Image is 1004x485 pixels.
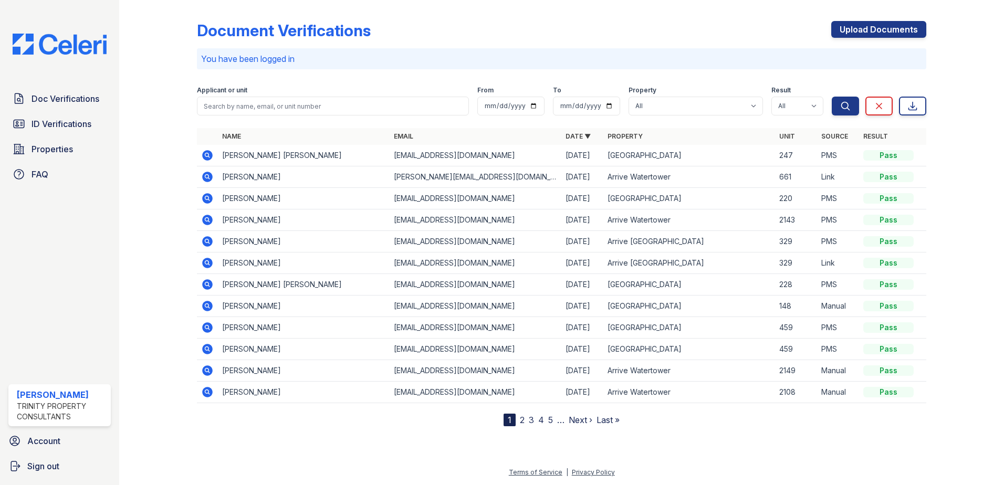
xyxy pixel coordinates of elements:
[218,231,390,252] td: [PERSON_NAME]
[603,296,775,317] td: [GEOGRAPHIC_DATA]
[817,360,859,382] td: Manual
[4,34,115,55] img: CE_Logo_Blue-a8612792a0a2168367f1c8372b55b34899dd931a85d93a1a3d3e32e68fde9ad4.png
[775,145,817,166] td: 247
[561,274,603,296] td: [DATE]
[390,296,561,317] td: [EMAIL_ADDRESS][DOMAIN_NAME]
[218,209,390,231] td: [PERSON_NAME]
[629,86,656,94] label: Property
[831,21,926,38] a: Upload Documents
[218,339,390,360] td: [PERSON_NAME]
[817,382,859,403] td: Manual
[603,145,775,166] td: [GEOGRAPHIC_DATA]
[561,188,603,209] td: [DATE]
[603,252,775,274] td: Arrive [GEOGRAPHIC_DATA]
[603,166,775,188] td: Arrive Watertower
[863,365,914,376] div: Pass
[817,339,859,360] td: PMS
[218,166,390,188] td: [PERSON_NAME]
[775,296,817,317] td: 148
[390,382,561,403] td: [EMAIL_ADDRESS][DOMAIN_NAME]
[863,301,914,311] div: Pass
[218,296,390,317] td: [PERSON_NAME]
[390,166,561,188] td: [PERSON_NAME][EMAIL_ADDRESS][DOMAIN_NAME]
[603,317,775,339] td: [GEOGRAPHIC_DATA]
[561,360,603,382] td: [DATE]
[390,145,561,166] td: [EMAIL_ADDRESS][DOMAIN_NAME]
[817,252,859,274] td: Link
[863,322,914,333] div: Pass
[561,382,603,403] td: [DATE]
[603,360,775,382] td: Arrive Watertower
[775,231,817,252] td: 329
[218,360,390,382] td: [PERSON_NAME]
[548,415,553,425] a: 5
[863,387,914,397] div: Pass
[775,166,817,188] td: 661
[775,188,817,209] td: 220
[27,435,60,447] span: Account
[863,150,914,161] div: Pass
[863,258,914,268] div: Pass
[566,132,591,140] a: Date ▼
[32,92,99,105] span: Doc Verifications
[4,430,115,451] a: Account
[561,209,603,231] td: [DATE]
[27,460,59,472] span: Sign out
[17,401,107,422] div: Trinity Property Consultants
[390,188,561,209] td: [EMAIL_ADDRESS][DOMAIN_NAME]
[520,415,525,425] a: 2
[390,274,561,296] td: [EMAIL_ADDRESS][DOMAIN_NAME]
[817,317,859,339] td: PMS
[553,86,561,94] label: To
[863,193,914,204] div: Pass
[8,139,111,160] a: Properties
[775,274,817,296] td: 228
[390,231,561,252] td: [EMAIL_ADDRESS][DOMAIN_NAME]
[566,468,568,476] div: |
[561,231,603,252] td: [DATE]
[817,166,859,188] td: Link
[538,415,544,425] a: 4
[817,274,859,296] td: PMS
[201,52,922,65] p: You have been logged in
[771,86,791,94] label: Result
[863,279,914,290] div: Pass
[561,166,603,188] td: [DATE]
[529,415,534,425] a: 3
[8,88,111,109] a: Doc Verifications
[775,339,817,360] td: 459
[561,296,603,317] td: [DATE]
[218,317,390,339] td: [PERSON_NAME]
[218,274,390,296] td: [PERSON_NAME] [PERSON_NAME]
[821,132,848,140] a: Source
[4,456,115,477] a: Sign out
[863,215,914,225] div: Pass
[603,339,775,360] td: [GEOGRAPHIC_DATA]
[197,97,469,115] input: Search by name, email, or unit number
[569,415,592,425] a: Next ›
[863,172,914,182] div: Pass
[197,21,371,40] div: Document Verifications
[32,118,91,130] span: ID Verifications
[603,231,775,252] td: Arrive [GEOGRAPHIC_DATA]
[561,252,603,274] td: [DATE]
[775,252,817,274] td: 329
[608,132,643,140] a: Property
[218,382,390,403] td: [PERSON_NAME]
[775,360,817,382] td: 2149
[561,339,603,360] td: [DATE]
[557,414,564,426] span: …
[8,164,111,185] a: FAQ
[32,143,73,155] span: Properties
[509,468,562,476] a: Terms of Service
[775,317,817,339] td: 459
[390,339,561,360] td: [EMAIL_ADDRESS][DOMAIN_NAME]
[863,344,914,354] div: Pass
[863,132,888,140] a: Result
[817,296,859,317] td: Manual
[572,468,615,476] a: Privacy Policy
[775,209,817,231] td: 2143
[817,188,859,209] td: PMS
[17,388,107,401] div: [PERSON_NAME]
